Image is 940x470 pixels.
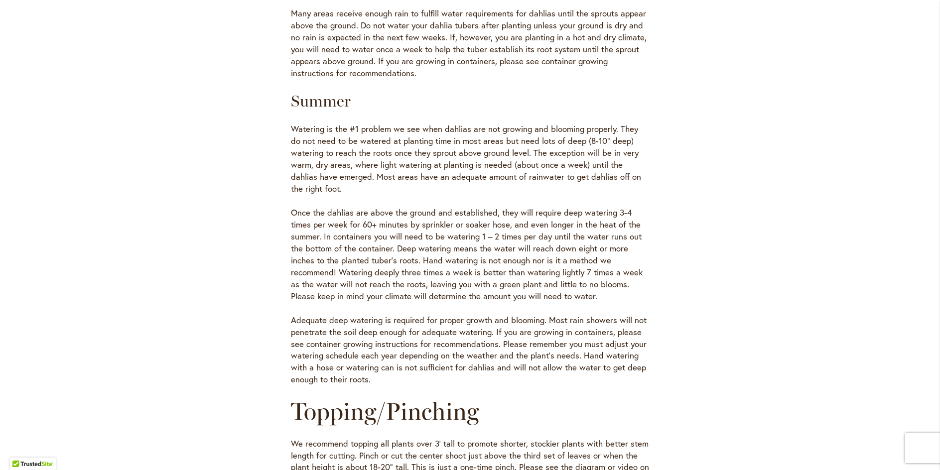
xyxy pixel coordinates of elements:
p: Watering is the #1 problem we see when dahlias are not growing and blooming properly. They do not... [291,123,650,195]
p: Many areas receive enough rain to fulfill water requirements for dahlias until the sprouts appear... [291,7,650,79]
p: Once the dahlias are above the ground and established, they will require deep watering 3-4 times ... [291,207,650,302]
h2: Topping/Pinching [291,397,650,425]
h3: Summer [291,91,650,111]
p: Adequate deep watering is required for proper growth and blooming. Most rain showers will not pen... [291,314,650,386]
